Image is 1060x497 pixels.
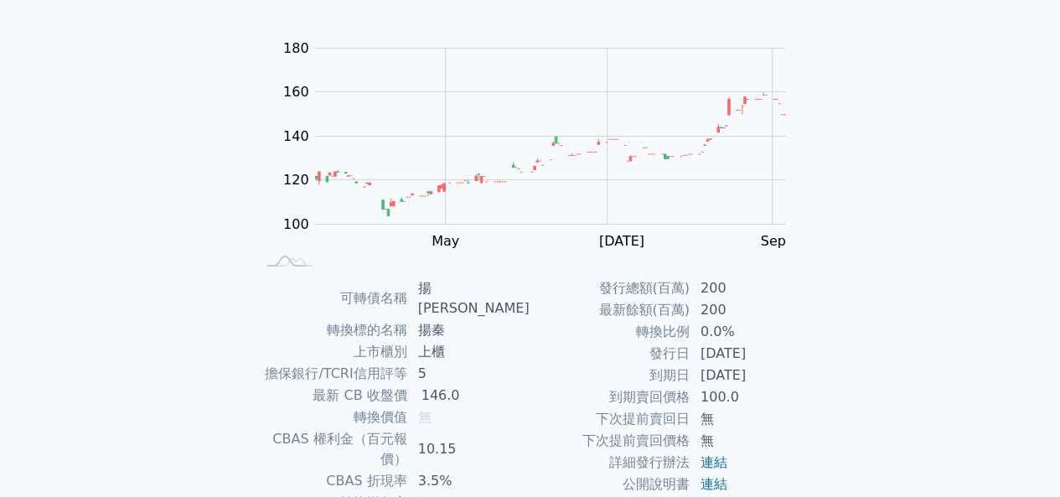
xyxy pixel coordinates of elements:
td: 轉換標的名稱 [256,319,408,341]
td: 最新餘額(百萬) [530,299,690,321]
td: CBAS 權利金（百元報價） [256,428,408,470]
td: 100.0 [690,386,805,408]
tspan: 120 [283,172,309,188]
td: 最新 CB 收盤價 [256,385,408,406]
td: 公開說明書 [530,474,690,495]
tspan: [DATE] [599,233,644,249]
td: 揚[PERSON_NAME] [408,277,530,319]
tspan: 160 [283,84,309,100]
div: 146.0 [418,386,463,406]
td: 擔保銀行/TCRI信用評等 [256,363,408,385]
td: CBAS 折現率 [256,470,408,492]
td: 揚秦 [408,319,530,341]
td: 3.5% [408,470,530,492]
td: 5 [408,363,530,385]
td: 200 [690,277,805,299]
tspan: May [432,233,459,249]
td: 到期賣回價格 [530,386,690,408]
td: 可轉債名稱 [256,277,408,319]
td: 發行總額(百萬) [530,277,690,299]
g: Chart [274,40,810,249]
tspan: 180 [283,40,309,56]
td: 10.15 [408,428,530,470]
td: 上市櫃別 [256,341,408,363]
td: 0.0% [690,321,805,343]
a: 連結 [701,476,727,492]
td: 下次提前賣回日 [530,408,690,430]
td: 無 [690,408,805,430]
tspan: Sep [760,233,785,249]
td: 上櫃 [408,341,530,363]
td: 詳細發行辦法 [530,452,690,474]
a: 連結 [701,454,727,470]
tspan: 140 [283,128,309,144]
td: 轉換比例 [530,321,690,343]
tspan: 100 [283,216,309,232]
td: 發行日 [530,343,690,365]
span: 無 [418,409,432,425]
td: 無 [690,430,805,452]
td: [DATE] [690,343,805,365]
td: 下次提前賣回價格 [530,430,690,452]
td: 轉換價值 [256,406,408,428]
td: 到期日 [530,365,690,386]
td: [DATE] [690,365,805,386]
td: 200 [690,299,805,321]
